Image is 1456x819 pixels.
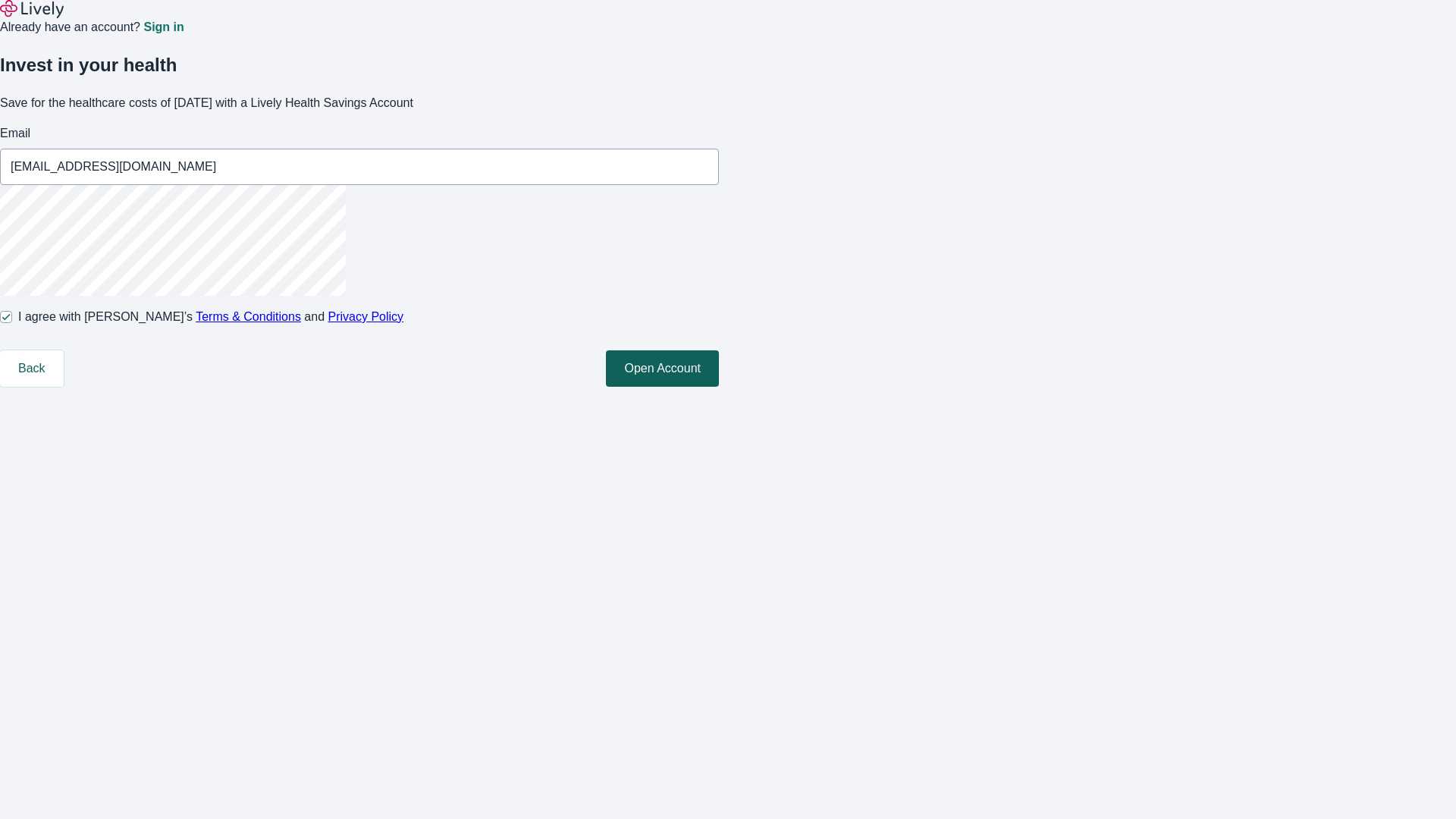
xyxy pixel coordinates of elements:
[606,350,719,387] button: Open Account
[328,310,404,323] a: Privacy Policy
[143,21,184,33] a: Sign in
[196,310,301,323] a: Terms & Conditions
[18,308,403,326] span: I agree with [PERSON_NAME]’s and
